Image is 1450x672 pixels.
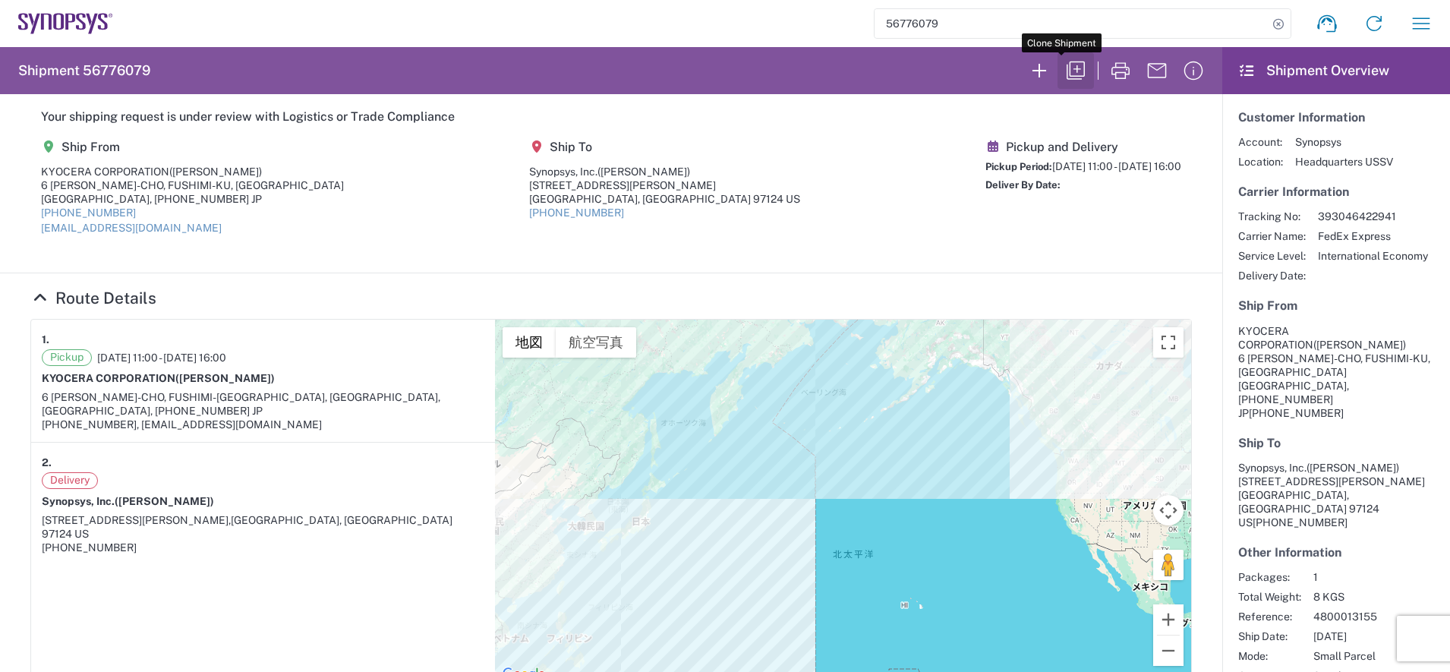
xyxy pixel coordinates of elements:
[42,541,484,554] div: [PHONE_NUMBER]
[175,372,275,384] span: ([PERSON_NAME])
[1249,407,1344,419] span: [PHONE_NUMBER]
[529,207,624,219] a: [PHONE_NUMBER]
[41,178,344,192] div: 6 [PERSON_NAME]-CHO, FUSHIMI-KU, [GEOGRAPHIC_DATA]
[1238,570,1301,584] span: Packages:
[42,514,452,540] span: [GEOGRAPHIC_DATA], [GEOGRAPHIC_DATA] 97124 US
[41,222,222,234] a: [EMAIL_ADDRESS][DOMAIN_NAME]
[1238,298,1434,313] h5: Ship From
[1313,649,1396,663] span: Small Parcel
[1307,462,1399,474] span: ([PERSON_NAME])
[1153,550,1184,580] button: 地図上にペグマンをドロップして、ストリートビューを開きます
[1238,229,1306,243] span: Carrier Name:
[875,9,1268,38] input: Shipment, tracking or reference number
[1238,629,1301,643] span: Ship Date:
[1222,47,1450,94] header: Shipment Overview
[1238,649,1301,663] span: Mode:
[1238,269,1306,282] span: Delivery Date:
[1313,590,1396,604] span: 8 KGS
[42,514,231,526] span: [STREET_ADDRESS][PERSON_NAME],
[1153,636,1184,666] button: ズームアウト
[1295,135,1393,149] span: Synopsys
[42,391,440,403] span: 6 [PERSON_NAME]-CHO, FUSHIMI-[GEOGRAPHIC_DATA], [GEOGRAPHIC_DATA],
[1313,570,1396,584] span: 1
[1238,610,1301,623] span: Reference:
[1238,325,1313,351] span: KYOCERA CORPORATION
[1153,495,1184,525] button: 地図のカメラ コントロール
[42,372,275,384] strong: KYOCERA CORPORATION
[529,140,800,154] h5: Ship To
[985,161,1052,172] span: Pickup Period:
[41,192,344,206] div: [GEOGRAPHIC_DATA], [PHONE_NUMBER] JP
[1238,436,1434,450] h5: Ship To
[529,178,800,192] div: [STREET_ADDRESS][PERSON_NAME]
[1318,229,1428,243] span: FedEx Express
[1318,210,1428,223] span: 393046422941
[42,405,263,417] span: [GEOGRAPHIC_DATA], [PHONE_NUMBER] JP
[503,327,556,358] button: 市街地図を見る
[42,472,98,489] span: Delivery
[1238,110,1434,125] h5: Customer Information
[41,140,344,154] h5: Ship From
[30,289,156,308] a: Hide Details
[556,327,636,358] button: 航空写真を見る
[115,495,214,507] span: ([PERSON_NAME])
[42,330,49,349] strong: 1.
[1253,516,1348,528] span: [PHONE_NUMBER]
[1313,339,1406,351] span: ([PERSON_NAME])
[1238,135,1283,149] span: Account:
[529,192,800,206] div: [GEOGRAPHIC_DATA], [GEOGRAPHIC_DATA] 97124 US
[1238,324,1434,420] address: [GEOGRAPHIC_DATA], [PHONE_NUMBER] JP
[1238,249,1306,263] span: Service Level:
[169,166,262,178] span: ([PERSON_NAME])
[1238,462,1425,487] span: Synopsys, Inc. [STREET_ADDRESS][PERSON_NAME]
[1238,461,1434,529] address: [GEOGRAPHIC_DATA], [GEOGRAPHIC_DATA] 97124 US
[985,140,1181,154] h5: Pickup and Delivery
[42,418,484,431] div: [PHONE_NUMBER], [EMAIL_ADDRESS][DOMAIN_NAME]
[1238,352,1430,378] span: 6 [PERSON_NAME]-CHO, FUSHIMI-KU, [GEOGRAPHIC_DATA]
[1052,160,1181,172] span: [DATE] 11:00 - [DATE] 16:00
[41,165,344,178] div: KYOCERA CORPORATION
[1238,155,1283,169] span: Location:
[1153,604,1184,635] button: ズームイン
[1313,610,1396,623] span: 4800013155
[18,62,150,80] h2: Shipment 56776079
[597,166,690,178] span: ([PERSON_NAME])
[1238,590,1301,604] span: Total Weight:
[1295,155,1393,169] span: Headquarters USSV
[1313,629,1396,643] span: [DATE]
[41,109,1181,124] h5: Your shipping request is under review with Logistics or Trade Compliance
[41,207,136,219] a: [PHONE_NUMBER]
[1238,210,1306,223] span: Tracking No:
[97,351,226,364] span: [DATE] 11:00 - [DATE] 16:00
[1238,545,1434,560] h5: Other Information
[42,349,92,366] span: Pickup
[529,165,800,178] div: Synopsys, Inc.
[1238,185,1434,199] h5: Carrier Information
[42,495,214,507] strong: Synopsys, Inc.
[985,179,1061,191] span: Deliver By Date:
[1318,249,1428,263] span: International Economy
[1153,327,1184,358] button: 全画面ビューを切り替えます
[42,453,52,472] strong: 2.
